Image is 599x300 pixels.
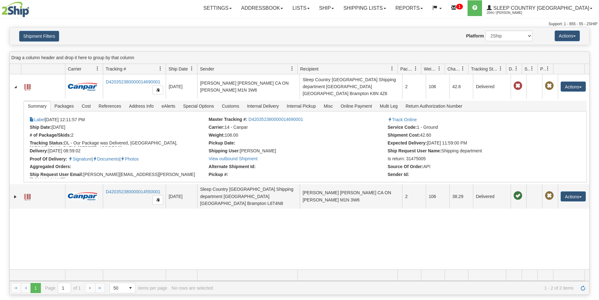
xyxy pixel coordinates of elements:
[387,63,397,74] a: Recipient filter column settings
[426,184,449,209] td: 106
[458,63,468,74] a: Charge filter column settings
[492,5,589,11] span: Sleep Country [GEOGRAPHIC_DATA]
[30,172,83,177] strong: Ship Request User Email:
[172,286,213,291] div: No rows are selected
[200,66,214,72] span: Sender
[524,66,530,72] span: Shipment Issues
[209,148,240,153] strong: Shipping User:
[45,283,81,293] span: Page of 1
[106,66,126,72] span: Tracking #
[209,125,386,131] li: 14 - Canpar
[24,191,31,201] a: Label
[402,184,426,209] td: 2
[209,148,386,155] li: Etienne Tabi (29449)
[449,184,473,209] td: 38.29
[114,285,122,291] span: 50
[540,66,546,72] span: Pickup Status
[109,283,136,293] span: Page sizes drop down
[30,172,207,178] li: [PERSON_NAME][EMAIL_ADDRESS][PERSON_NAME][DOMAIN_NAME]
[388,125,417,130] strong: Service Code:
[339,0,391,16] a: Shipping lists
[446,0,468,16] a: 1
[410,63,421,74] a: Packages filter column settings
[24,101,50,111] span: Summary
[388,172,409,177] strong: Sender Id:
[217,286,574,291] span: 1 - 2 of 2 items
[2,21,597,27] div: Support: 1 - 855 - 55 - 2SHIP
[95,101,125,111] span: References
[92,63,103,74] a: Carrier filter column settings
[555,31,580,41] button: Actions
[388,133,565,139] li: 42.60
[78,101,95,111] span: Cost
[179,101,218,111] span: Special Options
[197,184,300,209] td: Sleep Country [GEOGRAPHIC_DATA] Shipping department [GEOGRAPHIC_DATA] [GEOGRAPHIC_DATA] Brampton ...
[578,283,588,293] a: Refresh
[388,164,565,170] li: API
[109,283,167,293] span: items per page
[402,101,466,111] span: Return Authorization Number
[30,117,207,123] li: [DATE] 12:11:57 PM
[106,79,160,84] a: D420352380000014690001
[287,63,297,74] a: Sender filter column settings
[300,184,402,209] td: [PERSON_NAME] [PERSON_NAME] CA ON [PERSON_NAME] M1N 3W6
[300,74,402,99] td: Sleep Country [GEOGRAPHIC_DATA] Shipping department [GEOGRAPHIC_DATA] [GEOGRAPHIC_DATA] Brampton ...
[30,125,207,131] li: [DATE]
[545,191,554,200] span: Pickup Not Assigned
[473,74,511,99] td: Delivered
[209,164,256,169] strong: Alternate Shipment Id:
[388,140,427,145] strong: Expected Delivery:
[19,31,59,42] button: Shipment Filters
[68,66,81,72] span: Carrier
[471,66,498,72] span: Tracking Status
[209,156,258,161] a: View outbound Shipment
[561,82,586,92] button: Actions
[426,74,449,99] td: 106
[30,156,67,161] strong: Proof Of Delivery:
[58,283,71,293] input: Page 1
[197,74,300,99] td: [PERSON_NAME] [PERSON_NAME] CA ON [PERSON_NAME] M1N 3W6
[155,63,166,74] a: Tracking # filter column settings
[288,0,314,16] a: Lists
[93,156,119,161] a: Proof of delivery documents
[30,148,48,153] strong: Delivery:
[30,164,71,169] strong: Aggregated Orders:
[158,101,179,111] span: eAlerts
[68,83,97,91] img: 14 - Canpar
[400,66,413,72] span: Packages
[376,101,402,111] span: Multi Leg
[388,140,565,147] li: [DATE] 11:59:00 PM
[209,133,386,139] li: 106.00
[388,133,420,138] strong: Shipment Cost:
[153,85,163,95] button: Copy to clipboard
[125,283,136,293] span: select
[542,63,553,74] a: Pickup Status filter column settings
[51,101,77,111] span: Packages
[209,133,225,138] strong: Weight:
[509,66,514,72] span: Delivery Status
[388,117,417,122] a: Track Online
[30,125,51,130] strong: Ship Date:
[209,117,247,122] strong: Master Tracking #:
[320,101,336,111] span: Misc
[434,63,445,74] a: Weight filter column settings
[30,140,207,147] li: DL - Our Package was Delivered, [GEOGRAPHIC_DATA], [GEOGRAPHIC_DATA], [STREET_ADDRESS]
[12,84,19,90] a: Collapse
[545,82,554,90] span: Pickup Not Assigned
[585,118,598,182] iframe: chat widget
[68,192,97,200] img: 14 - Canpar
[466,33,484,39] label: Platform
[30,133,207,139] li: 2
[300,66,319,72] span: Recipient
[209,172,228,177] strong: Pickup #:
[30,148,207,155] li: [DATE] 08:59:02
[337,101,376,111] span: Online Payment
[169,66,188,72] span: Ship Date
[473,184,511,209] td: Delivered
[388,148,441,153] strong: Ship Request User Name:
[68,156,92,161] a: Proof of delivery signature
[209,140,236,145] strong: Pickup Date:
[120,156,139,161] a: Proof of delivery images
[186,63,197,74] a: Ship Date filter column settings
[153,195,163,205] button: Copy to clipboard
